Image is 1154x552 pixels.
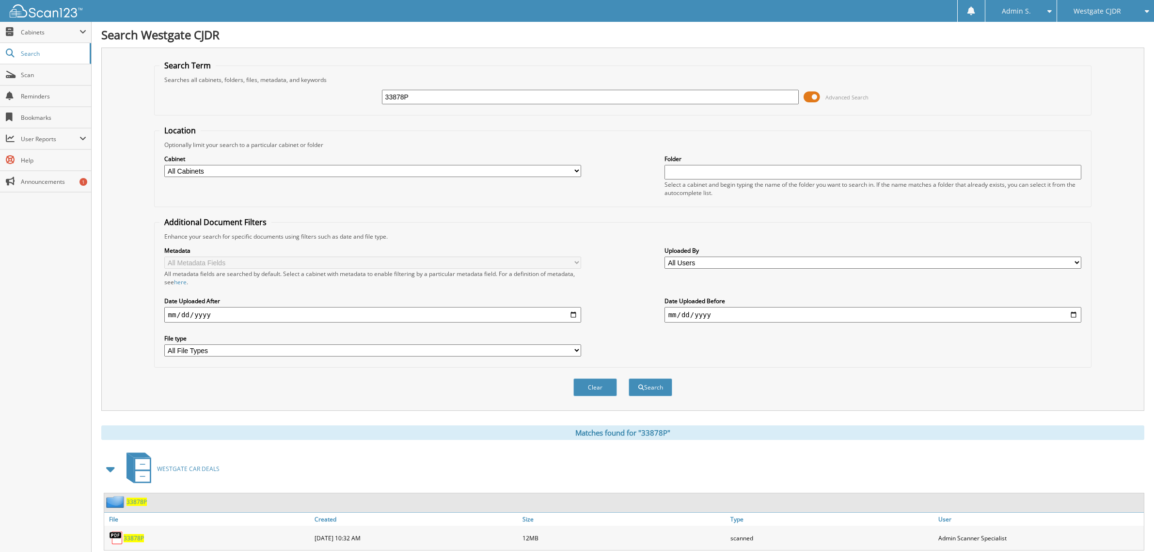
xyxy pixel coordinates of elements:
[159,217,271,227] legend: Additional Document Filters
[21,178,86,186] span: Announcements
[936,513,1144,526] a: User
[10,4,82,17] img: scan123-logo-white.svg
[157,465,220,473] span: WESTGATE CAR DEALS
[312,513,520,526] a: Created
[825,94,869,101] span: Advanced Search
[520,528,728,548] div: 12MB
[174,278,187,286] a: here
[664,246,1082,255] label: Uploaded By
[164,246,582,255] label: Metadata
[164,307,582,323] input: start
[629,378,672,396] button: Search
[21,135,79,143] span: User Reports
[79,178,87,186] div: 1
[106,496,126,508] img: folder2.png
[728,528,936,548] div: scanned
[104,513,312,526] a: File
[728,513,936,526] a: Type
[21,156,86,164] span: Help
[664,180,1082,197] div: Select a cabinet and begin typing the name of the folder you want to search in. If the name match...
[936,528,1144,548] div: Admin Scanner Specialist
[121,450,220,488] a: WESTGATE CAR DEALS
[664,155,1082,163] label: Folder
[312,528,520,548] div: [DATE] 10:32 AM
[21,28,79,36] span: Cabinets
[1002,8,1031,14] span: Admin S.
[164,334,582,342] label: File type
[21,92,86,100] span: Reminders
[109,531,124,545] img: PDF.png
[101,425,1144,440] div: Matches found for "33878P"
[520,513,728,526] a: Size
[664,297,1082,305] label: Date Uploaded Before
[1074,8,1121,14] span: Westgate CJDR
[126,498,147,506] a: 33878P
[159,60,216,71] legend: Search Term
[101,27,1144,43] h1: Search Westgate CJDR
[164,270,582,286] div: All metadata fields are searched by default. Select a cabinet with metadata to enable filtering b...
[124,534,144,542] a: 33878P
[159,141,1087,149] div: Optionally limit your search to a particular cabinet or folder
[21,114,86,122] span: Bookmarks
[164,297,582,305] label: Date Uploaded After
[164,155,582,163] label: Cabinet
[573,378,617,396] button: Clear
[664,307,1082,323] input: end
[21,71,86,79] span: Scan
[159,125,201,136] legend: Location
[21,49,85,58] span: Search
[159,232,1087,241] div: Enhance your search for specific documents using filters such as date and file type.
[159,76,1087,84] div: Searches all cabinets, folders, files, metadata, and keywords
